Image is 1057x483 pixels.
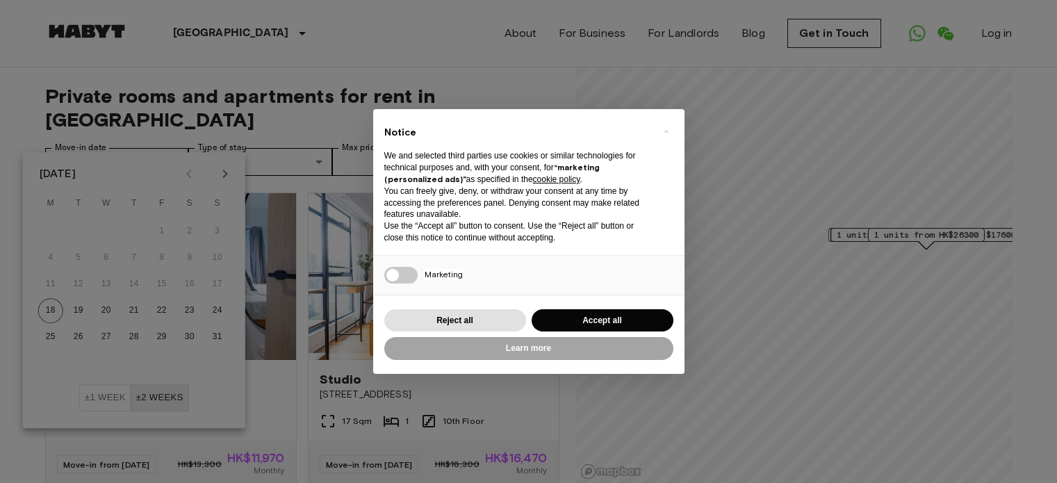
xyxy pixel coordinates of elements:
[533,174,580,184] a: cookie policy
[384,126,651,140] h2: Notice
[384,220,651,244] p: Use the “Accept all” button to consent. Use the “Reject all” button or close this notice to conti...
[384,150,651,185] p: We and selected third parties use cookies or similar technologies for technical purposes and, wit...
[384,337,673,360] button: Learn more
[532,309,673,332] button: Accept all
[384,162,600,184] strong: “marketing (personalized ads)”
[384,186,651,220] p: You can freely give, deny, or withdraw your consent at any time by accessing the preferences pane...
[384,309,526,332] button: Reject all
[664,123,669,140] span: ×
[655,120,678,142] button: Close this notice
[425,269,463,279] span: Marketing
